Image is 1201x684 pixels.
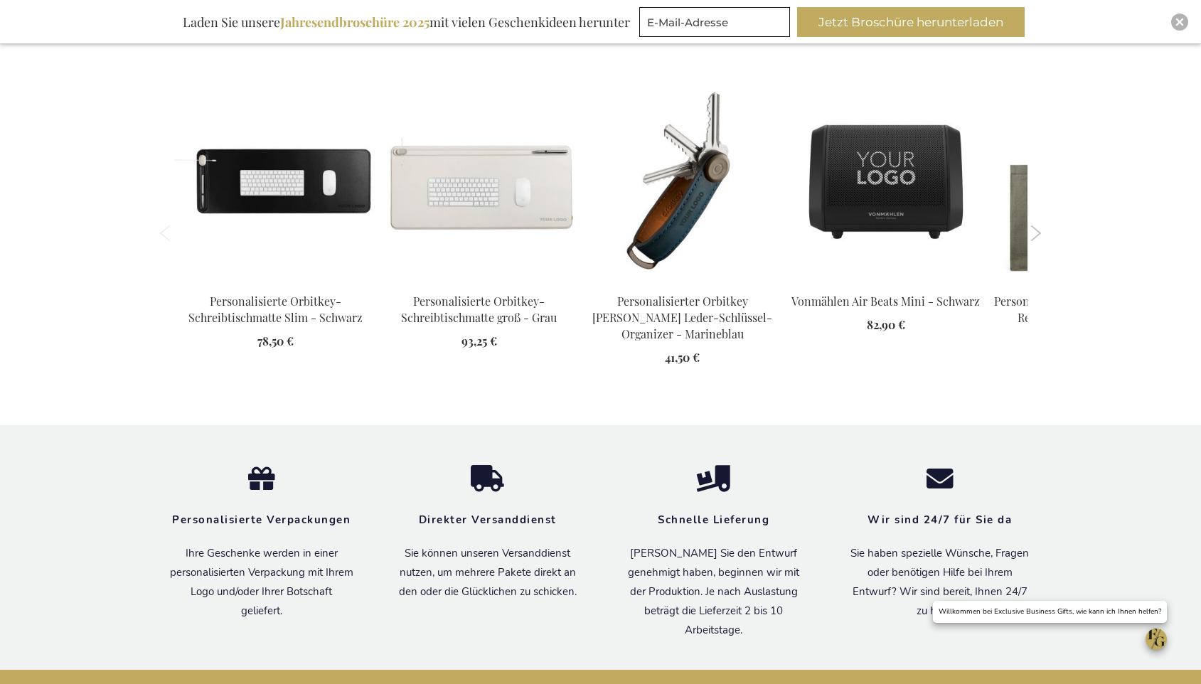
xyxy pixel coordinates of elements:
a: Personalisierte Orbitkey-Schreibtischmatte groß - Grau [378,275,581,289]
a: Personalisierter Orbitkey [PERSON_NAME] Leder-Schlüssel-Organizer - Marineblau [592,294,772,341]
a: Personalisierte Orbitkey-Schreibtischmatte Slim - Schwarz [188,294,363,325]
a: Personalisierte Maxi Tragetasche Aus Recyceltem Material - Olive [994,294,1185,325]
img: Personalised Orbitkey Crazy Horse Leather Key Organiser - Navy [581,82,784,281]
a: Vonmählen Air Beats Mini - Schwarz [791,294,980,309]
img: Close [1175,18,1184,26]
button: Jetzt Broschüre herunterladen [797,7,1025,37]
span: 41,50 € [665,350,700,365]
span: 82,90 € [867,317,905,332]
button: Previous [160,225,171,241]
a: Personalised Orbitkey Crazy Horse Leather Key Organiser - Navy [581,275,784,289]
p: Sie können unseren Versanddienst nutzen, um mehrere Pakete direkt an den oder die Glücklichen zu ... [396,544,580,602]
img: Vonmahlen Air Beats Mini [784,82,988,281]
p: [PERSON_NAME] Sie den Entwurf genehmigt haben, beginnen wir mit der Produktion. Je nach Auslastun... [622,544,806,640]
span: 93,25 € [461,333,497,348]
a: Personalisierte Orbitkey-Schreibtischmatte Slim - Schwarz [174,275,378,289]
a: Vonmahlen Air Beats Mini [784,275,988,289]
b: Jahresendbroschüre 2025 [280,14,429,31]
img: Personalisierte Orbitkey-Schreibtischmatte groß - Grau [378,82,581,281]
span: 78,50 € [257,333,294,348]
p: Sie haben spezielle Wünsche, Fragen oder benötigen Hilfe bei Ihrem Entwurf? Wir sind bereit, Ihne... [848,544,1032,621]
div: Laden Sie unsere mit vielen Geschenkideen herunter [176,7,636,37]
a: Personalisierte Orbitkey-Schreibtischmatte groß - Grau [401,294,557,325]
input: E-Mail-Adresse [639,7,790,37]
img: Personalisierte Orbitkey-Schreibtischmatte Slim - Schwarz [174,82,378,281]
img: Personalised Maxi Recycled Tote Bag - Olive [988,82,1191,281]
strong: Schnelle Lieferung [658,513,769,527]
strong: Personalisierte Verpackungen [172,513,351,527]
p: Ihre Geschenke werden in einer personalisierten Verpackung mit Ihrem Logo und/oder Ihrer Botschaf... [170,544,353,621]
strong: Wir sind 24/7 für Sie da [868,513,1012,527]
div: Close [1171,14,1188,31]
strong: Direkter Versanddienst [419,513,557,527]
button: Next [1031,225,1042,241]
form: marketing offers and promotions [639,7,794,41]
